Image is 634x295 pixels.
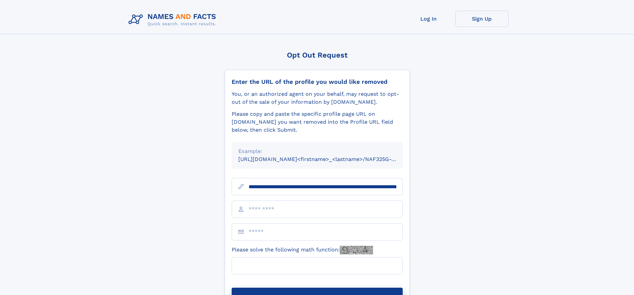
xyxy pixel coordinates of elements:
[238,147,396,155] div: Example:
[232,78,403,85] div: Enter the URL of the profile you would like removed
[232,110,403,134] div: Please copy and paste the specific profile page URL on [DOMAIN_NAME] you want removed into the Pr...
[455,11,509,27] a: Sign Up
[126,11,222,29] img: Logo Names and Facts
[232,90,403,106] div: You, or an authorized agent on your behalf, may request to opt-out of the sale of your informatio...
[225,51,410,59] div: Opt Out Request
[232,246,373,254] label: Please solve the following math function:
[402,11,455,27] a: Log In
[238,156,415,162] small: [URL][DOMAIN_NAME]<firstname>_<lastname>/NAF325G-xxxxxxxx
